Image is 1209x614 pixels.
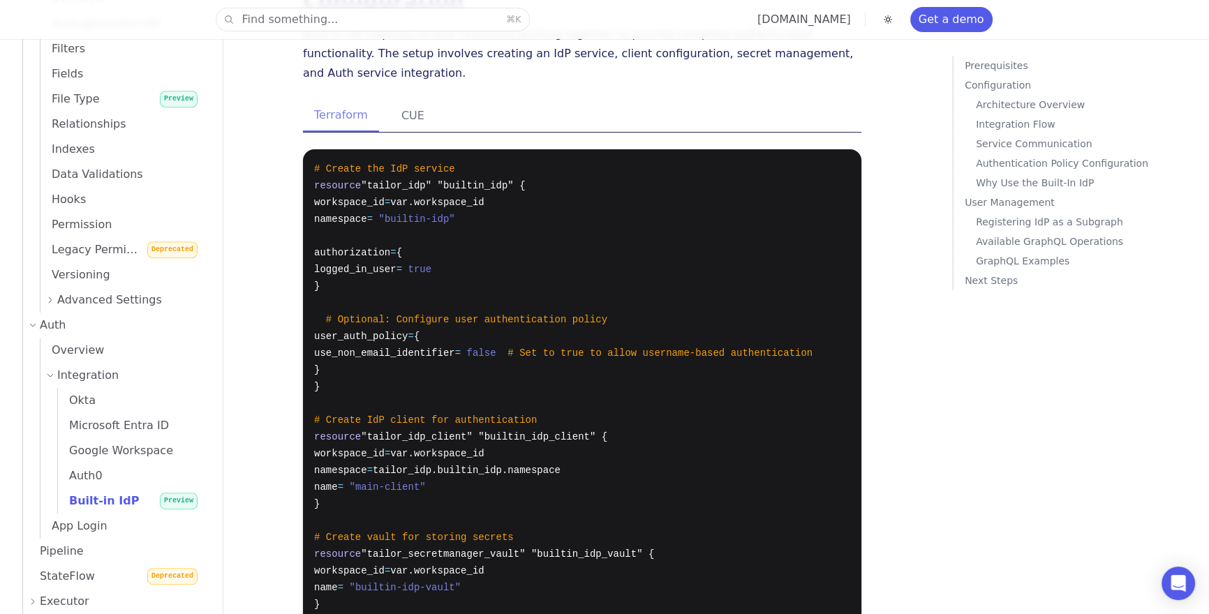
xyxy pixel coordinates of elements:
[58,463,206,488] a: Auth0
[40,243,155,256] span: Legacy Permission
[58,413,206,438] a: Microsoft Entra ID
[314,264,396,275] span: logged_in_user
[58,444,173,457] span: Google Workspace
[40,592,89,611] span: Executor
[314,465,367,476] span: namespace
[40,87,206,112] a: File TypePreview
[314,364,320,375] span: }
[314,448,385,459] span: workspace_id
[338,481,343,493] span: =
[40,42,85,55] span: Filters
[314,548,361,560] span: resource
[160,91,198,107] span: Preview
[385,448,390,459] span: =
[40,343,104,357] span: Overview
[58,419,169,432] span: Microsoft Entra ID
[976,114,1203,134] a: Integration Flow
[965,193,1203,212] a: User Management
[390,247,396,258] span: =
[40,162,206,187] a: Data Validations
[361,431,607,442] span: "tailor_idp_client" "builtin_idp_client" {
[303,24,861,83] p: Built-in IdP requires several resources working together to provide complete authentication funct...
[58,494,139,507] span: Built-in IdP
[390,197,484,208] span: var.workspace_id
[58,469,103,482] span: Auth0
[1162,567,1195,600] div: Open Intercom Messenger
[396,247,402,258] span: {
[40,338,206,363] a: Overview
[314,347,455,359] span: use_non_email_identifier
[40,142,95,156] span: Indexes
[314,331,408,342] span: user_auth_policy
[976,95,1203,114] a: Architecture Overview
[965,75,1203,95] a: Configuration
[414,331,420,342] span: {
[378,214,454,225] span: "builtin-idp"
[976,251,1203,271] a: GraphQL Examples
[455,347,461,359] span: =
[396,264,402,275] span: =
[385,197,390,208] span: =
[40,167,143,181] span: Data Validations
[367,465,373,476] span: =
[23,569,95,583] span: StateFlow
[385,565,390,576] span: =
[326,314,607,325] span: # Optional: Configure user authentication policy
[965,56,1203,75] a: Prerequisites
[976,134,1203,153] a: Service Communication
[40,514,206,539] a: App Login
[58,488,206,514] a: Built-in IdPPreview
[314,498,320,509] span: }
[390,100,436,132] button: CUE
[976,153,1203,173] a: Authentication Policy Configuration
[40,137,206,162] a: Indexes
[314,532,514,543] span: # Create vault for storing secrets
[40,212,206,237] a: Permission
[40,193,86,206] span: Hooks
[390,448,484,459] span: var.workspace_id
[361,180,525,191] span: "tailor_idp" "builtin_idp" {
[40,262,206,287] a: Versioning
[40,187,206,212] a: Hooks
[40,268,110,281] span: Versioning
[40,237,206,262] a: Legacy PermissionDeprecated
[976,232,1203,251] a: Available GraphQL Operations
[976,212,1203,232] a: Registering IdP as a Subgraph
[390,565,484,576] span: var.workspace_id
[314,197,385,208] span: workspace_id
[466,347,496,359] span: false
[147,241,198,258] span: Deprecated
[216,8,529,31] button: Find something...⌘K
[40,117,126,130] span: Relationships
[910,7,993,32] a: Get a demo
[367,214,373,225] span: =
[338,582,343,593] span: =
[40,112,206,137] a: Relationships
[408,331,413,342] span: =
[23,539,206,564] a: Pipeline
[58,388,206,413] a: Okta
[314,481,338,493] span: name
[23,544,84,557] span: Pipeline
[361,548,654,560] span: "tailor_secretmanager_vault" "builtin_idp_vault" {
[58,394,96,407] span: Okta
[314,247,390,258] span: authorization
[965,271,1203,290] a: Next Steps
[506,14,515,24] kbd: ⌘
[40,36,206,61] a: Filters
[57,366,119,385] span: Integration
[57,290,162,310] span: Advanced Settings
[349,582,461,593] span: "builtin-idp-vault"
[40,92,100,105] span: File Type
[23,564,206,589] a: StateFlowDeprecated
[515,14,521,24] kbd: K
[40,519,107,532] span: App Login
[160,493,198,509] span: Preview
[976,173,1203,193] a: Why Use the Built-In IdP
